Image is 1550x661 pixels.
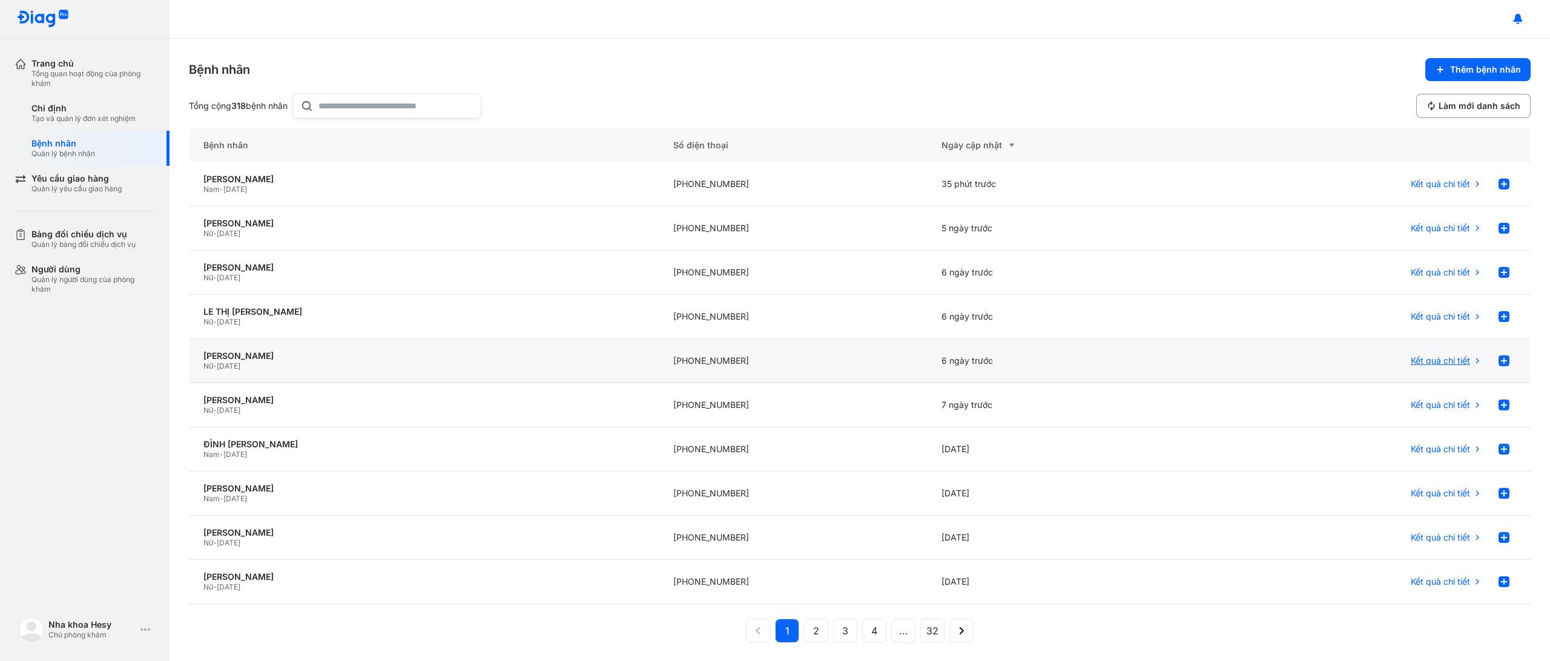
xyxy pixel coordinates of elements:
span: [DATE] [223,450,247,459]
div: [PHONE_NUMBER] [659,427,927,472]
div: [PHONE_NUMBER] [659,162,927,206]
span: [DATE] [217,361,240,370]
div: [PERSON_NAME] [203,350,644,361]
div: 7 ngày trước [927,383,1195,427]
span: 4 [871,623,877,638]
div: Chỉ định [31,103,136,114]
span: Kết quả chi tiết [1411,267,1470,278]
span: Kết quả chi tiết [1411,576,1470,587]
div: Bệnh nhân [31,138,95,149]
span: Kết quả chi tiết [1411,444,1470,455]
span: Kết quả chi tiết [1411,311,1470,322]
div: [PHONE_NUMBER] [659,206,927,251]
div: [PERSON_NAME] [203,174,644,185]
span: 318 [231,100,246,111]
span: Nữ [203,406,213,415]
span: [DATE] [223,185,247,194]
button: Thêm bệnh nhân [1425,58,1531,81]
span: Kết quả chi tiết [1411,355,1470,366]
div: [PHONE_NUMBER] [659,516,927,560]
div: 6 ngày trước [927,251,1195,295]
div: [PHONE_NUMBER] [659,472,927,516]
button: Làm mới danh sách [1416,94,1531,118]
div: [DATE] [927,472,1195,516]
div: Tổng quan hoạt động của phòng khám [31,69,155,88]
div: Quản lý bảng đối chiếu dịch vụ [31,240,136,249]
div: [PHONE_NUMBER] [659,383,927,427]
div: Quản lý bệnh nhân [31,149,95,159]
span: Nữ [203,361,213,370]
div: [PHONE_NUMBER] [659,251,927,295]
div: ĐÌNH [PERSON_NAME] [203,439,644,450]
span: 2 [813,623,819,638]
span: [DATE] [217,406,240,415]
span: ... [899,623,908,638]
span: Nam [203,450,220,459]
img: logo [19,617,44,642]
div: Ngày cập nhật [942,138,1181,153]
div: Yêu cầu giao hàng [31,173,122,184]
span: Kết quả chi tiết [1411,223,1470,234]
span: Kết quả chi tiết [1411,179,1470,189]
div: Tổng cộng bệnh nhân [189,100,288,111]
span: - [220,185,223,194]
div: [PERSON_NAME] [203,262,644,273]
div: [PHONE_NUMBER] [659,295,927,339]
span: [DATE] [223,494,247,503]
div: [PERSON_NAME] [203,395,644,406]
span: Kết quả chi tiết [1411,532,1470,543]
div: Trang chủ [31,58,155,69]
div: Tạo và quản lý đơn xét nghiệm [31,114,136,123]
div: Nha khoa Hesy [48,619,136,630]
div: [DATE] [927,427,1195,472]
span: - [213,538,217,547]
span: - [213,582,217,591]
span: Nữ [203,273,213,282]
div: Quản lý người dùng của phòng khám [31,275,155,294]
span: Nam [203,185,220,194]
span: - [220,450,223,459]
span: Nữ [203,229,213,238]
div: Bảng đối chiếu dịch vụ [31,229,136,240]
div: [PERSON_NAME] [203,218,644,229]
span: [DATE] [217,273,240,282]
div: [DATE] [927,516,1195,560]
span: Nữ [203,582,213,591]
span: Kết quả chi tiết [1411,400,1470,410]
div: [PERSON_NAME] [203,571,644,582]
div: Quản lý yêu cầu giao hàng [31,184,122,194]
span: 32 [926,623,938,638]
span: [DATE] [217,538,240,547]
div: Người dùng [31,264,155,275]
span: - [213,317,217,326]
span: Kết quả chi tiết [1411,488,1470,499]
span: - [213,229,217,238]
span: [DATE] [217,229,240,238]
div: LE THỊ [PERSON_NAME] [203,306,644,317]
span: [DATE] [217,317,240,326]
div: 6 ngày trước [927,339,1195,383]
button: 3 [833,619,857,643]
div: Chủ phòng khám [48,630,136,640]
button: 4 [862,619,886,643]
button: 1 [775,619,799,643]
div: Số điện thoại [659,128,927,162]
div: 5 ngày trước [927,206,1195,251]
span: 1 [785,623,790,638]
div: Bệnh nhân [189,128,659,162]
span: Nam [203,494,220,503]
span: Nữ [203,538,213,547]
div: 6 ngày trước [927,295,1195,339]
div: [PERSON_NAME] [203,483,644,494]
span: - [213,406,217,415]
div: [PHONE_NUMBER] [659,560,927,604]
div: 35 phút trước [927,162,1195,206]
span: Nữ [203,317,213,326]
span: 3 [842,623,848,638]
div: [DATE] [927,560,1195,604]
div: [PERSON_NAME] [203,527,644,538]
img: logo [17,10,69,28]
span: Thêm bệnh nhân [1450,64,1521,75]
span: - [220,494,223,503]
button: 32 [920,619,945,643]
